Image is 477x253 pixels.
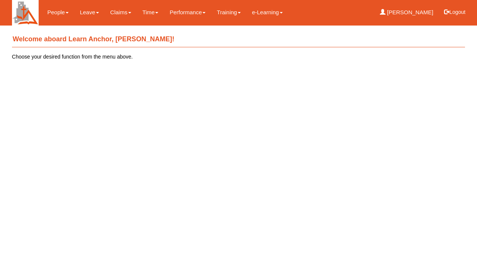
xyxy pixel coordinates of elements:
[12,0,39,26] img: H+Cupd5uQsr4AAAAAElFTkSuQmCC
[110,4,131,21] a: Claims
[142,4,159,21] a: Time
[252,4,283,21] a: e-Learning
[12,53,465,60] p: Choose your desired function from the menu above.
[217,4,241,21] a: Training
[80,4,99,21] a: Leave
[380,4,433,21] a: [PERSON_NAME]
[445,223,469,245] iframe: chat widget
[47,4,69,21] a: People
[12,32,465,47] h4: Welcome aboard Learn Anchor, [PERSON_NAME]!
[169,4,205,21] a: Performance
[439,3,471,21] button: Logout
